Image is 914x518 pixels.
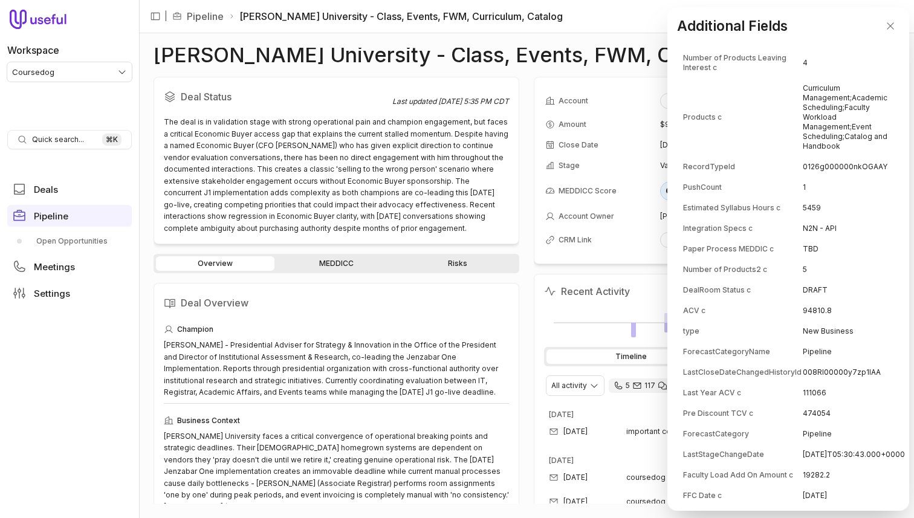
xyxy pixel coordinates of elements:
[803,157,905,176] td: 0126g000000nkOGAAY
[803,465,905,485] td: 19282.2
[683,429,749,439] span: ForecastCategory
[803,445,905,464] td: [DATE]T05:30:43.000+0000
[803,301,905,320] td: 94810.8
[803,404,905,423] td: 474054
[881,17,899,35] button: Close
[803,424,905,444] td: Pipeline
[683,224,753,233] span: Integration Specs c
[683,306,705,316] span: ACV c
[683,409,753,418] span: Pre Discount TCV c
[803,486,905,505] td: [DATE]
[683,491,722,500] span: FFC Date c
[683,112,722,122] span: Products c
[803,178,905,197] td: 1
[683,244,774,254] span: Paper Process MEDDIC c
[683,326,699,336] span: type
[803,280,905,300] td: DRAFT
[683,367,802,377] span: LastCloseDateChangedHistoryId
[683,162,735,172] span: RecordTypeId
[683,450,764,459] span: LastStageChangeDate
[803,48,905,77] td: 4
[683,265,767,274] span: Number of Products2 c
[803,342,905,361] td: Pipeline
[803,363,905,382] td: 008Rl00000y7zp1IAA
[683,53,802,73] span: Number of Products Leaving Interest c
[677,19,788,33] h2: Additional Fields
[803,383,905,403] td: 111066
[683,203,780,213] span: Estimated Syllabus Hours c
[803,79,905,156] td: Curriculum Management;Academic Scheduling;Faculty Workload Management;Event Scheduling;Catalog an...
[803,198,905,218] td: 5459
[803,239,905,259] td: TBD
[683,388,741,398] span: Last Year ACV c
[683,285,751,295] span: DealRoom Status c
[683,470,793,480] span: Faculty Load Add On Amount c
[683,183,722,192] span: PushCount
[803,322,905,341] td: New Business
[803,219,905,238] td: N2N - API
[683,347,770,357] span: ForecastCategoryName
[803,260,905,279] td: 5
